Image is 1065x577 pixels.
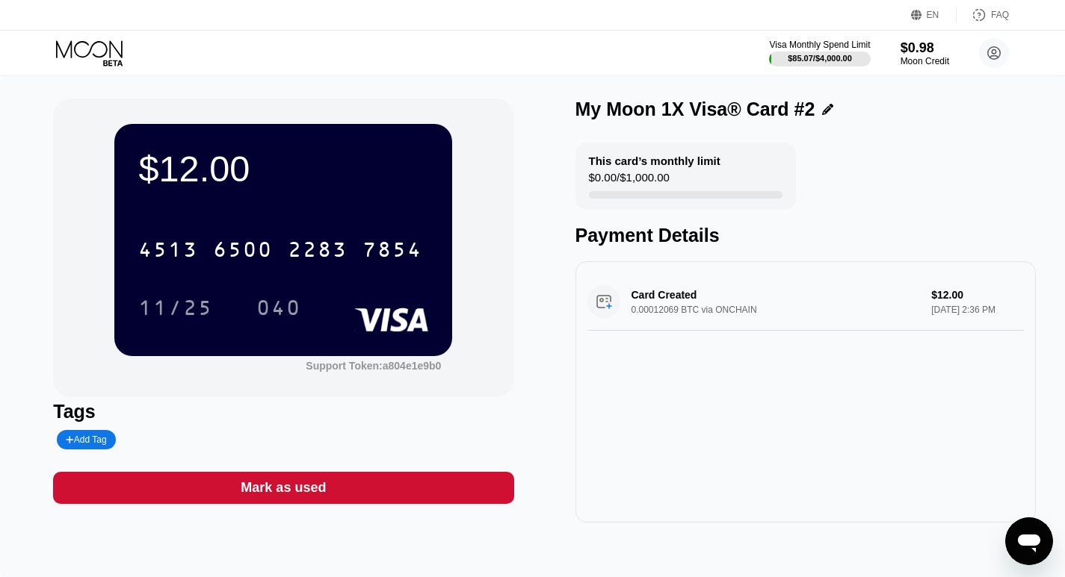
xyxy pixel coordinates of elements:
div: 040 [256,298,301,322]
div: 4513 [138,240,198,263]
div: 7854 [362,240,422,263]
div: Support Token: a804e1e9b0 [306,360,441,372]
div: Mark as used [241,479,326,496]
div: Add Tag [66,434,106,445]
div: FAQ [991,10,1009,20]
div: Payment Details [575,225,1036,246]
div: 11/25 [127,289,224,326]
div: FAQ [957,7,1009,22]
div: Visa Monthly Spend Limit [769,40,870,50]
div: Support Token:a804e1e9b0 [306,360,441,372]
div: 11/25 [138,298,213,322]
div: EN [927,10,939,20]
div: $85.07 / $4,000.00 [788,54,852,63]
div: Tags [53,401,513,422]
div: $0.98 [901,40,949,56]
div: $0.00 / $1,000.00 [589,171,670,191]
div: Mark as used [53,472,513,504]
div: My Moon 1X Visa® Card #2 [575,99,815,120]
div: EN [911,7,957,22]
iframe: Button to launch messaging window [1005,517,1053,565]
div: 2283 [288,240,348,263]
div: 040 [245,289,312,326]
div: 4513650022837854 [129,231,431,268]
div: 6500 [213,240,273,263]
div: $12.00 [138,148,428,190]
div: Visa Monthly Spend Limit$85.07/$4,000.00 [769,40,870,66]
div: Moon Credit [901,56,949,66]
div: This card’s monthly limit [589,155,720,167]
div: Add Tag [57,430,115,449]
div: $0.98Moon Credit [901,40,949,66]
